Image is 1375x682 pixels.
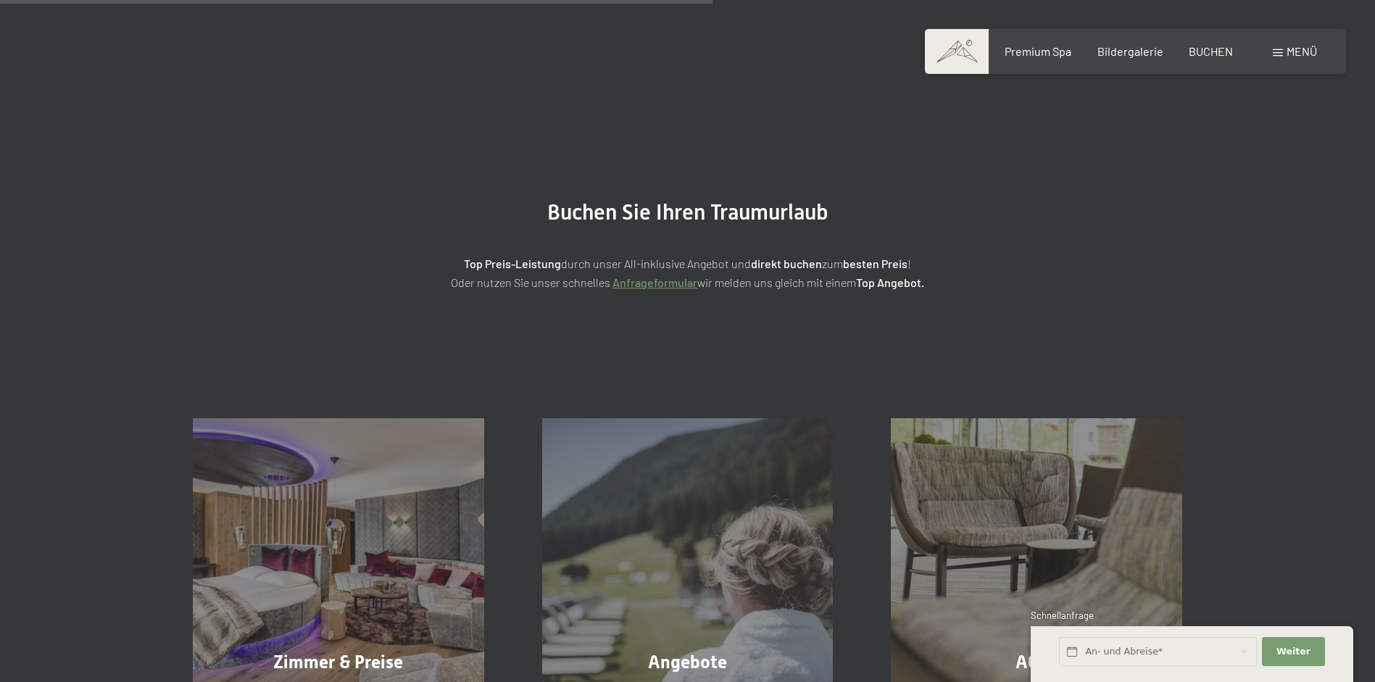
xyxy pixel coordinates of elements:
[547,199,828,225] span: Buchen Sie Ihren Traumurlaub
[612,275,697,289] a: Anfrageformular
[1097,44,1163,58] a: Bildergalerie
[1276,645,1310,658] span: Weiter
[1031,610,1094,621] span: Schnellanfrage
[1287,44,1317,58] span: Menü
[464,257,561,270] strong: Top Preis-Leistung
[856,275,924,289] strong: Top Angebot.
[751,257,822,270] strong: direkt buchen
[648,652,727,673] span: Angebote
[843,257,907,270] strong: besten Preis
[273,652,403,673] span: Zimmer & Preise
[1015,652,1058,673] span: AGBs
[1262,637,1324,667] button: Weiter
[1005,44,1071,58] a: Premium Spa
[1189,44,1233,58] a: BUCHEN
[325,254,1050,291] p: durch unser All-inklusive Angebot und zum ! Oder nutzen Sie unser schnelles wir melden uns gleich...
